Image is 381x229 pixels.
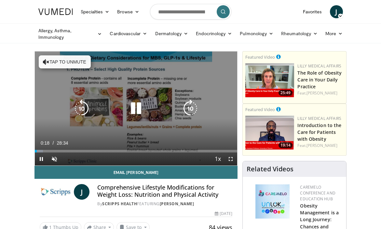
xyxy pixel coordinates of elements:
[97,184,232,198] h4: Comprehensive Lifestyle Modifications for Weight Loss: Nutrition and Physical Activity
[215,211,232,217] div: [DATE]
[113,5,143,18] a: Browse
[106,27,151,40] a: Cardiovascular
[53,140,54,146] span: /
[299,5,326,18] a: Favorites
[160,201,194,207] a: [PERSON_NAME]
[224,152,237,165] button: Fullscreen
[245,116,294,150] a: 19:14
[35,51,238,165] video-js: Video Player
[97,201,232,207] div: By FEATURING
[306,143,337,148] a: [PERSON_NAME]
[277,27,321,40] a: Rheumatology
[321,27,347,40] a: More
[245,107,275,112] small: Featured Video
[38,8,73,15] img: VuMedi Logo
[211,152,224,165] button: Playback Rate
[297,143,344,149] div: Feat.
[77,5,114,18] a: Specialties
[279,142,293,148] span: 19:14
[57,140,68,146] span: 28:34
[39,55,91,68] button: Tap to unmute
[192,27,236,40] a: Endocrinology
[150,4,231,20] input: Search topics, interventions
[34,166,238,179] a: Email [PERSON_NAME]
[236,27,277,40] a: Pulmonology
[297,90,344,96] div: Feat.
[247,165,293,173] h4: Related Videos
[151,27,192,40] a: Dermatology
[34,27,106,40] a: Allergy, Asthma, Immunology
[300,184,335,202] a: CaReMeLO Conference and Education Hub
[297,70,342,90] a: The Role of Obesity Care in Your Daily Practice
[48,152,61,165] button: Unmute
[40,184,72,200] img: Scripps Health
[306,90,337,96] a: [PERSON_NAME]
[279,90,293,96] span: 25:49
[297,122,341,142] a: Introduction to the Care for Patients with Obesity
[245,63,294,97] img: e1208b6b-349f-4914-9dd7-f97803bdbf1d.png.150x105_q85_crop-smart_upscale.png
[74,184,89,200] a: J
[41,140,49,146] span: 0:18
[297,116,341,121] a: Lilly Medical Affairs
[245,63,294,97] a: 25:49
[102,201,137,207] a: Scripps Health
[297,63,341,69] a: Lilly Medical Affairs
[255,184,290,219] img: 45df64a9-a6de-482c-8a90-ada250f7980c.png.150x105_q85_autocrop_double_scale_upscale_version-0.2.jpg
[35,152,48,165] button: Pause
[35,150,238,152] div: Progress Bar
[245,116,294,150] img: acc2e291-ced4-4dd5-b17b-d06994da28f3.png.150x105_q85_crop-smart_upscale.png
[330,5,343,18] a: J
[245,54,275,60] small: Featured Video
